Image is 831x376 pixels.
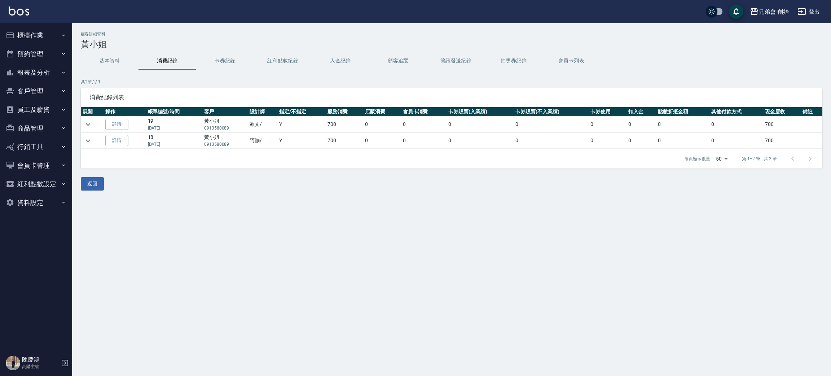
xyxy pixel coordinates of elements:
p: [DATE] [148,125,201,131]
td: 700 [326,117,363,132]
td: 黃小姐 [202,117,248,132]
button: save [729,4,743,19]
div: 兄弟會 創始 [759,7,789,16]
button: 入金紀錄 [312,52,369,70]
p: 共 2 筆, 1 / 1 [81,79,822,85]
button: 紅利點數設定 [3,175,69,193]
button: 會員卡列表 [542,52,600,70]
button: 登出 [795,5,822,18]
button: 簡訊發送紀錄 [427,52,485,70]
td: 0 [626,117,656,132]
th: 設計師 [248,107,277,117]
th: 現金應收 [763,107,801,117]
button: 基本資料 [81,52,138,70]
td: 0 [589,117,626,132]
span: 消費紀錄列表 [89,94,814,101]
th: 其他付款方式 [709,107,763,117]
button: 員工及薪資 [3,100,69,119]
td: 0 [401,133,447,149]
a: 詳情 [105,135,128,146]
p: 高階主管 [22,363,59,370]
button: 櫃檯作業 [3,26,69,45]
td: Y [277,133,326,149]
p: 0913580089 [204,125,246,131]
th: 卡券使用 [589,107,626,117]
button: 會員卡管理 [3,156,69,175]
td: 0 [514,117,589,132]
h5: 陳慶鴻 [22,356,59,363]
td: 0 [363,117,401,132]
div: 50 [713,149,730,169]
button: 資料設定 [3,193,69,212]
td: 0 [447,117,514,132]
button: 預約管理 [3,45,69,64]
button: expand row [83,135,93,146]
td: 0 [447,133,514,149]
th: 指定/不指定 [277,107,326,117]
td: 0 [656,133,709,149]
th: 點數折抵金額 [656,107,709,117]
td: 0 [656,117,709,132]
td: 0 [589,133,626,149]
button: 顧客追蹤 [369,52,427,70]
button: 客戶管理 [3,82,69,101]
button: 商品管理 [3,119,69,138]
img: Person [6,356,20,370]
th: 卡券販賣(不入業績) [514,107,589,117]
button: 報表及分析 [3,63,69,82]
td: 歐文 / [248,117,277,132]
td: Y [277,117,326,132]
th: 備註 [801,107,822,117]
td: 19 [146,117,202,132]
th: 會員卡消費 [401,107,447,117]
button: expand row [83,119,93,130]
h2: 顧客詳細資料 [81,32,822,36]
a: 詳情 [105,119,128,130]
button: 消費記錄 [138,52,196,70]
button: 行銷工具 [3,137,69,156]
td: 0 [363,133,401,149]
td: 700 [763,117,801,132]
button: 返回 [81,177,104,191]
td: 黃小姐 [202,133,248,149]
td: 0 [709,133,763,149]
button: 兄弟會 創始 [747,4,792,19]
th: 展開 [81,107,104,117]
td: 0 [709,117,763,132]
th: 服務消費 [326,107,363,117]
img: Logo [9,6,29,16]
button: 抽獎券紀錄 [485,52,542,70]
td: 0 [514,133,589,149]
p: [DATE] [148,141,201,148]
p: 0913580089 [204,141,246,148]
th: 扣入金 [626,107,656,117]
td: 700 [326,133,363,149]
td: 700 [763,133,801,149]
th: 卡券販賣(入業績) [447,107,514,117]
p: 第 1–2 筆 共 2 筆 [742,156,777,162]
td: 18 [146,133,202,149]
button: 紅利點數紀錄 [254,52,312,70]
h3: 黃小姐 [81,39,822,49]
td: 0 [626,133,656,149]
p: 每頁顯示數量 [684,156,710,162]
th: 店販消費 [363,107,401,117]
th: 帳單編號/時間 [146,107,202,117]
th: 操作 [104,107,146,117]
button: 卡券紀錄 [196,52,254,70]
td: 0 [401,117,447,132]
td: 阿蹦 / [248,133,277,149]
th: 客戶 [202,107,248,117]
